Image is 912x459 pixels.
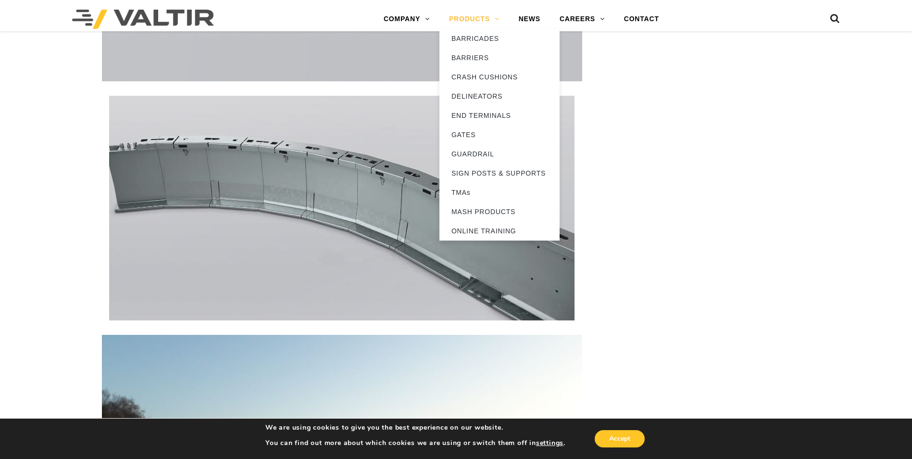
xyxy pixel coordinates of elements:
a: TMAs [439,183,560,202]
a: PRODUCTS [439,10,509,29]
a: DELINEATORS [439,87,560,106]
a: MASH PRODUCTS [439,202,560,221]
img: Valtir [72,10,214,29]
a: CAREERS [550,10,614,29]
a: BARRICADES [439,29,560,48]
a: COMPANY [374,10,439,29]
a: GUARDRAIL [439,144,560,164]
button: settings [536,439,563,447]
a: BARRIERS [439,48,560,67]
a: SIGN POSTS & SUPPORTS [439,164,560,183]
a: CONTACT [614,10,669,29]
a: GATES [439,125,560,144]
a: ONLINE TRAINING [439,221,560,241]
img: HighwayGuard Barrier [109,96,575,320]
a: CRASH CUSHIONS [439,67,560,87]
p: We are using cookies to give you the best experience on our website. [265,423,565,432]
a: NEWS [509,10,550,29]
p: You can find out more about which cookies we are using or switch them off in . [265,439,565,447]
a: END TERMINALS [439,106,560,125]
button: Accept [595,430,645,447]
